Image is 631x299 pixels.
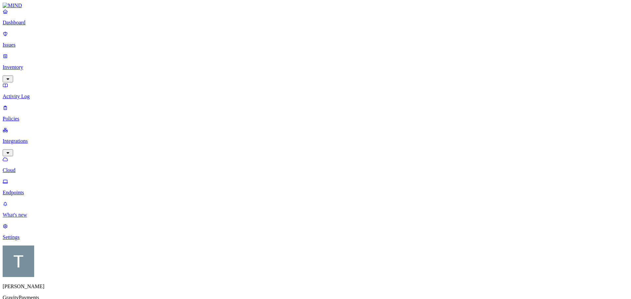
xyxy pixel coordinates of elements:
img: MIND [3,3,22,9]
a: Policies [3,105,628,122]
p: Inventory [3,64,628,70]
p: Cloud [3,167,628,173]
a: Issues [3,31,628,48]
a: Dashboard [3,9,628,26]
a: Cloud [3,156,628,173]
p: Settings [3,234,628,240]
a: Activity Log [3,82,628,99]
p: What's new [3,212,628,218]
p: Integrations [3,138,628,144]
a: Endpoints [3,179,628,196]
p: Policies [3,116,628,122]
a: Integrations [3,127,628,155]
p: Endpoints [3,190,628,196]
p: [PERSON_NAME] [3,284,628,289]
a: MIND [3,3,628,9]
a: What's new [3,201,628,218]
p: Issues [3,42,628,48]
a: Inventory [3,53,628,81]
a: Settings [3,223,628,240]
p: Activity Log [3,94,628,99]
img: Tim Rasmussen [3,246,34,277]
p: Dashboard [3,20,628,26]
